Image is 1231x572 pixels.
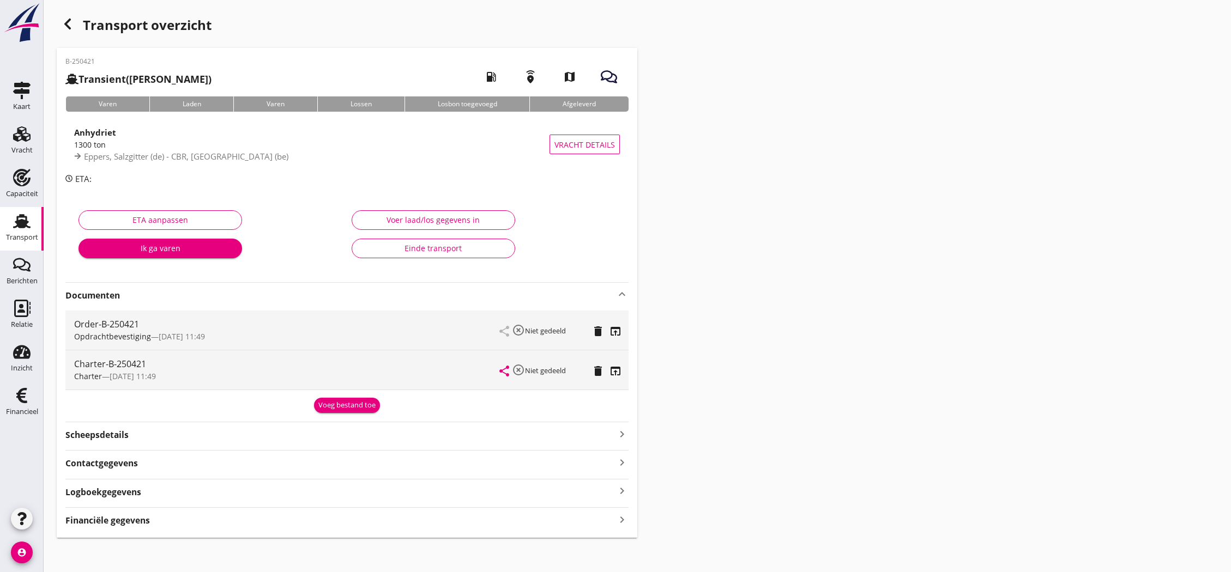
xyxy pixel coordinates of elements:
div: Ik ga varen [87,242,233,254]
div: Afgeleverd [529,96,629,112]
strong: Scheepsdetails [65,429,129,441]
div: 1300 ton [74,139,550,150]
i: keyboard_arrow_right [615,427,629,441]
span: [DATE] 11:49 [159,331,205,342]
i: keyboard_arrow_right [615,512,629,527]
div: Kaart [13,103,31,110]
div: Vracht [11,147,33,154]
i: open_in_browser [609,325,622,338]
div: Charter-B-250421 [74,357,500,370]
h2: ([PERSON_NAME]) [65,72,212,87]
div: Financieel [6,408,38,415]
div: Varen [65,96,149,112]
small: Niet gedeeld [525,366,566,375]
div: Laden [149,96,234,112]
strong: Transient [79,72,126,86]
div: Transport [6,234,38,241]
i: map [554,62,585,92]
div: — [74,331,500,342]
a: Anhydriet1300 tonEppers, Salzgitter (de) - CBR, [GEOGRAPHIC_DATA] (be)Vracht details [65,120,629,168]
button: Voeg bestand toe [314,398,380,413]
strong: Financiële gegevens [65,514,150,527]
div: ETA aanpassen [88,214,233,226]
i: open_in_browser [609,364,622,378]
div: Relatie [11,321,33,328]
div: Einde transport [361,242,506,254]
div: Inzicht [11,364,33,372]
span: Charter [74,371,102,381]
div: Lossen [317,96,405,112]
i: highlight_off [512,363,525,376]
div: Voer laad/los gegevens in [361,214,506,226]
i: keyboard_arrow_right [615,455,629,470]
span: ETA: [75,173,92,184]
div: Voeg bestand toe [318,400,376,411]
i: share [498,364,511,378]
i: delete [592,364,605,378]
button: ETA aanpassen [79,210,242,230]
small: Niet gedeeld [525,326,566,336]
div: Order-B-250421 [74,318,500,331]
button: Ik ga varen [79,239,242,258]
div: Varen [233,96,317,112]
i: local_gas_station [476,62,506,92]
i: delete [592,325,605,338]
span: Opdrachtbevestiging [74,331,151,342]
strong: Anhydriet [74,127,116,138]
strong: Logboekgegevens [65,486,141,498]
img: logo-small.a267ee39.svg [2,3,41,43]
i: account_circle [11,541,33,563]
strong: Documenten [65,289,615,302]
strong: Contactgegevens [65,457,138,470]
button: Voer laad/los gegevens in [352,210,515,230]
i: emergency_share [515,62,546,92]
p: B-250421 [65,57,212,66]
span: [DATE] 11:49 [110,371,156,381]
span: Eppers, Salzgitter (de) - CBR, [GEOGRAPHIC_DATA] (be) [84,151,288,162]
span: Vracht details [554,139,615,150]
div: Berichten [7,277,38,284]
div: — [74,370,500,382]
div: Capaciteit [6,190,38,197]
i: keyboard_arrow_up [615,288,629,301]
i: keyboard_arrow_right [615,484,629,498]
div: Transport overzicht [57,13,637,39]
button: Einde transport [352,239,515,258]
i: highlight_off [512,324,525,337]
button: Vracht details [550,135,620,154]
div: Losbon toegevoegd [405,96,530,112]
